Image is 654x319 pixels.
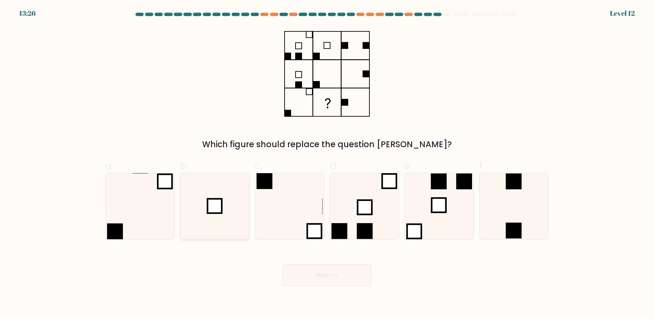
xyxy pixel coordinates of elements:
span: b. [180,159,188,173]
span: e. [405,159,412,173]
span: a. [105,159,114,173]
div: Level 12 [610,8,635,18]
div: Which figure should replace the question [PERSON_NAME]? [109,138,545,151]
button: Next [283,264,371,286]
span: f. [479,159,484,173]
span: c. [255,159,262,173]
span: d. [330,159,338,173]
div: 13:26 [19,8,36,18]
